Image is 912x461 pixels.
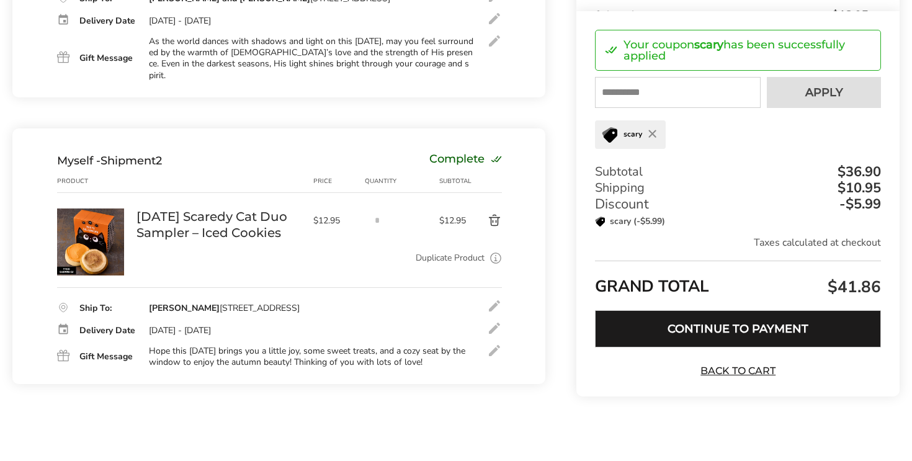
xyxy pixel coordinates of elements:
[595,310,881,347] button: Continue to Payment
[79,326,136,335] div: Delivery Date
[79,54,136,63] div: Gift Message
[834,181,881,195] div: $10.95
[595,164,881,180] div: Subtotal
[595,261,881,301] div: GRAND TOTAL
[57,176,136,186] div: Product
[439,215,468,226] span: $12.95
[57,208,124,220] a: Halloween Scaredy Cat Duo Sampler – Iced Cookies
[834,165,881,179] div: $36.90
[468,213,503,228] button: Delete product
[416,251,485,265] a: Duplicate Product
[365,208,390,233] input: Quantity input
[149,346,473,368] div: Hope this [DATE] brings you a little joy, some sweet treats, and a cozy seat by the window to enj...
[595,196,881,212] div: Discount
[57,154,101,168] span: Myself -
[695,364,782,378] a: Back to Cart
[313,176,365,186] div: Price
[439,176,468,186] div: Subtotal
[79,352,136,361] div: Gift Message
[694,38,723,52] strong: scary
[365,176,439,186] div: Quantity
[624,40,852,62] p: Your coupon has been successfully applied
[836,197,881,211] div: -$5.99
[825,276,881,298] span: $41.86
[313,215,359,226] span: $12.95
[149,36,473,81] div: As the world dances with shadows and light on this [DATE], may you feel surrounded by the warmth ...
[149,325,211,336] div: [DATE] - [DATE]
[595,7,869,22] div: Subtotal
[79,17,136,25] div: Delivery Date
[595,215,665,228] p: scary (-$5.99)
[595,180,881,196] div: Shipping
[805,87,843,99] span: Apply
[149,302,220,314] strong: [PERSON_NAME]
[595,121,665,150] div: scary
[429,154,502,168] div: Complete
[767,78,881,109] button: Apply
[149,16,211,27] div: [DATE] - [DATE]
[57,154,162,168] div: Shipment
[136,208,301,241] a: [DATE] Scaredy Cat Duo Sampler – Iced Cookies
[149,303,300,314] div: [STREET_ADDRESS]
[832,7,869,22] span: $12.95
[79,304,136,313] div: Ship To:
[156,154,162,168] span: 2
[57,208,124,275] img: Halloween Scaredy Cat Duo Sampler – Iced Cookies
[595,236,881,249] div: Taxes calculated at checkout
